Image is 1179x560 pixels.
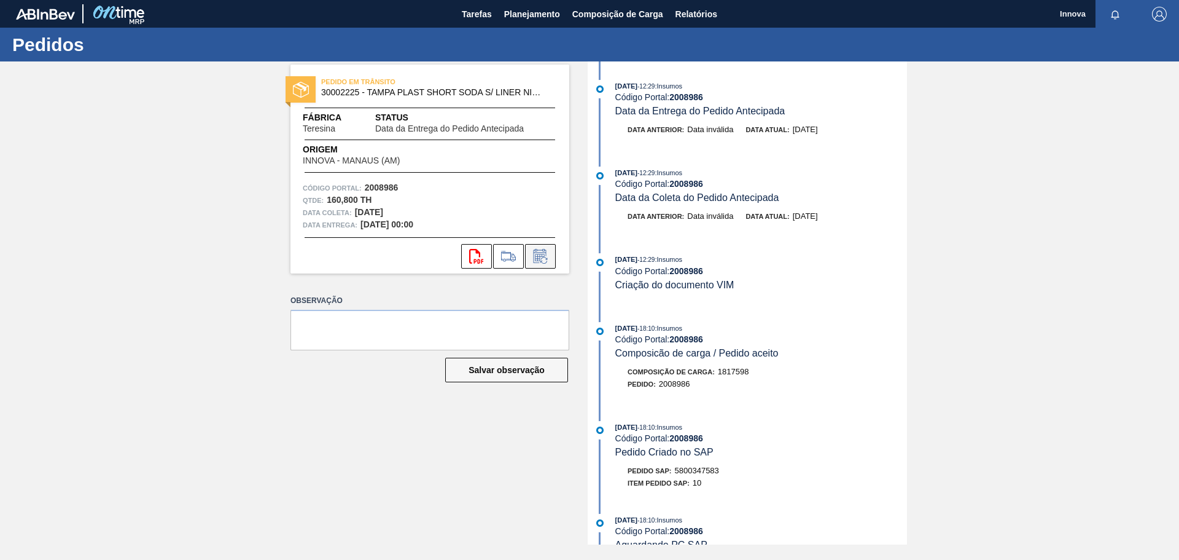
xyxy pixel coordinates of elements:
span: - 12:29 [637,170,655,176]
span: : Insumos [655,169,682,176]
span: [DATE] [615,256,637,263]
div: Código Portal: [615,92,907,102]
strong: 2008986 [669,266,703,276]
div: Ir para Composição de Carga [493,244,524,269]
label: Observação [290,292,569,310]
span: [DATE] [615,169,637,176]
span: Teresina [303,124,335,133]
div: Código Portal: [615,179,907,189]
span: 5800347583 [675,466,719,475]
span: Composição de Carga [572,7,663,22]
span: Qtde : [303,194,324,207]
img: atual [596,519,604,527]
span: Planejamento [504,7,560,22]
span: Pedido : [628,381,656,388]
span: Relatórios [675,7,717,22]
span: Pedido Criado no SAP [615,447,714,457]
img: Logout [1152,7,1167,22]
span: - 18:10 [637,325,655,332]
span: Data da Coleta do Pedido Antecipada [615,192,779,203]
span: Origem [303,143,435,156]
div: Código Portal: [615,526,907,536]
strong: [DATE] 00:00 [360,219,413,229]
span: Composição de Carga : [628,368,715,376]
strong: 160,800 TH [327,195,372,205]
strong: 2008986 [669,433,703,443]
span: [DATE] [615,325,637,332]
span: INNOVA - MANAUS (AM) [303,156,400,165]
strong: [DATE] [355,207,383,217]
div: Informar alteração no pedido [525,244,556,269]
span: Data entrega: [303,219,357,231]
button: Salvar observação [445,358,568,382]
img: status [293,82,309,98]
img: atual [596,172,604,179]
span: Aguardando PC SAP [615,540,707,550]
span: : Insumos [655,325,682,332]
span: [DATE] [793,211,818,221]
span: Composicão de carga / Pedido aceito [615,348,779,358]
h1: Pedidos [12,37,230,52]
span: Data anterior: [628,213,684,220]
span: : Insumos [655,82,682,90]
button: Notificações [1095,6,1135,23]
span: Data anterior: [628,126,684,133]
span: Data coleta: [303,207,352,219]
div: Código Portal: [615,433,907,443]
div: Código Portal: [615,334,907,344]
img: atual [596,85,604,93]
span: Data atual: [745,126,789,133]
span: Data inválida [687,211,733,221]
img: atual [596,328,604,335]
span: Data inválida [687,125,733,134]
strong: 2008986 [669,179,703,189]
span: - 12:29 [637,256,655,263]
img: TNhmsLtSVTkK8tSr43FrP2fwEKptu5GPRR3wAAAABJRU5ErkJggg== [16,9,75,20]
strong: 2008986 [669,526,703,536]
span: Status [375,111,557,124]
div: Abrir arquivo PDF [461,244,492,269]
span: PEDIDO EM TRÂNSITO [321,76,493,88]
div: Código Portal: [615,266,907,276]
span: : Insumos [655,516,682,524]
span: [DATE] [615,424,637,431]
img: atual [596,427,604,434]
span: : Insumos [655,256,682,263]
span: Item pedido SAP: [628,479,690,487]
span: - 18:10 [637,424,655,431]
span: Data atual: [745,213,789,220]
strong: 2008986 [669,92,703,102]
span: 10 [693,478,701,487]
span: Pedido SAP: [628,467,672,475]
strong: 2008986 [669,334,703,344]
span: Fábrica [303,111,374,124]
span: Tarefas [462,7,492,22]
span: 30002225 - TAMPA PLAST SHORT SODA S/ LINER NIV21 [321,88,544,97]
span: Data da Entrega do Pedido Antecipada [615,106,785,116]
img: atual [596,259,604,266]
span: : Insumos [655,424,682,431]
span: Código Portal: [303,182,362,194]
span: - 12:29 [637,83,655,90]
span: - 18:10 [637,517,655,524]
span: [DATE] [615,82,637,90]
span: Criação do documento VIM [615,280,734,290]
strong: 2008986 [365,183,399,192]
span: 2008986 [659,379,690,388]
span: Data da Entrega do Pedido Antecipada [375,124,524,133]
span: [DATE] [615,516,637,524]
span: 1817598 [718,367,749,376]
span: [DATE] [793,125,818,134]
